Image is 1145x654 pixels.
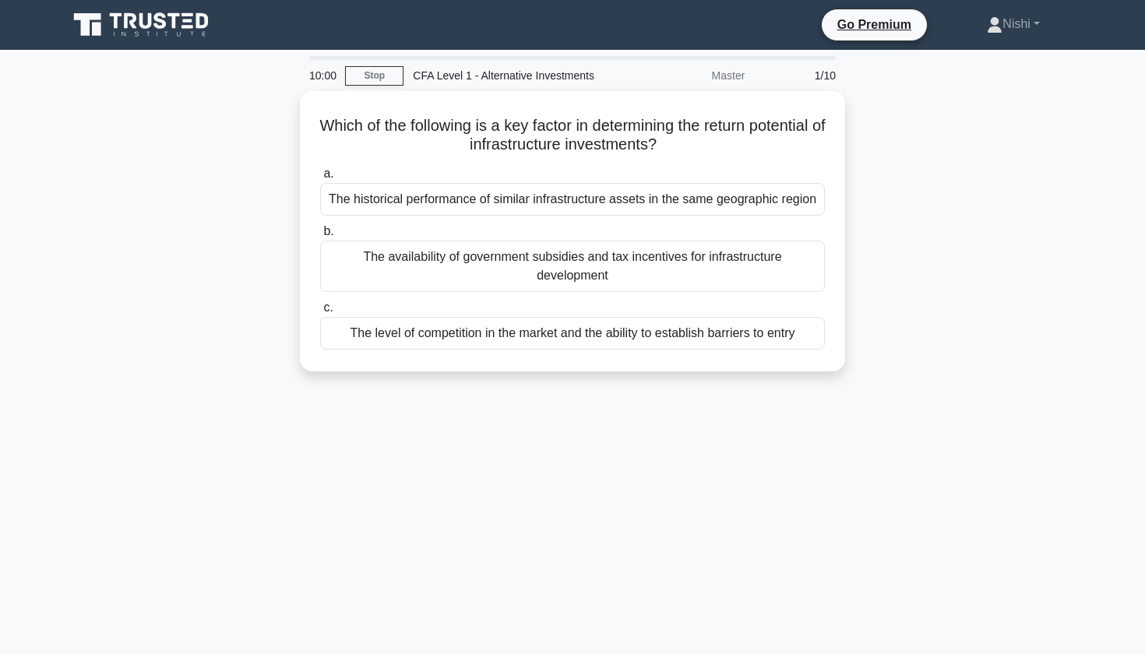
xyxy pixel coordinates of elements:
span: a. [323,167,333,180]
a: Nishi [949,9,1077,40]
div: The historical performance of similar infrastructure assets in the same geographic region [320,183,825,216]
div: Master [618,60,754,91]
a: Stop [345,66,403,86]
span: c. [323,301,333,314]
a: Go Premium [828,15,921,34]
div: 1/10 [754,60,845,91]
div: The availability of government subsidies and tax incentives for infrastructure development [320,241,825,292]
div: CFA Level 1 - Alternative Investments [403,60,618,91]
div: 10:00 [300,60,345,91]
h5: Which of the following is a key factor in determining the return potential of infrastructure inve... [319,116,826,155]
div: The level of competition in the market and the ability to establish barriers to entry [320,317,825,350]
span: b. [323,224,333,237]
